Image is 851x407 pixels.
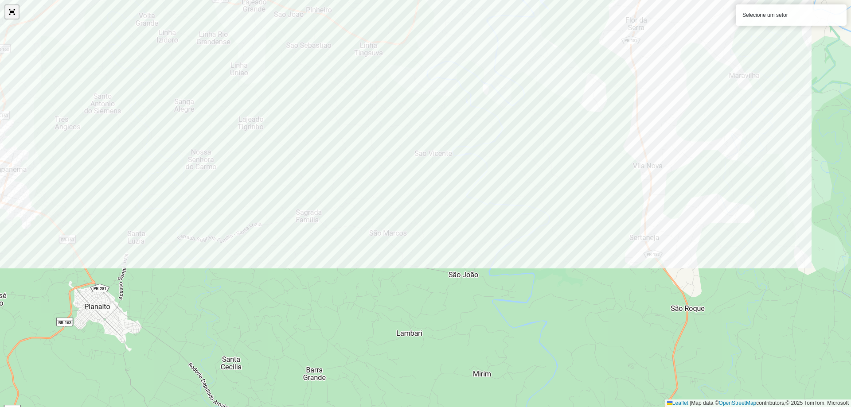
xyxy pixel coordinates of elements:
[667,400,688,406] a: Leaflet
[736,4,847,26] div: Selecione um setor
[5,5,19,19] a: Abrir mapa em tela cheia
[690,400,691,406] span: |
[719,400,757,406] a: OpenStreetMap
[665,399,851,407] div: Map data © contributors,© 2025 TomTom, Microsoft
